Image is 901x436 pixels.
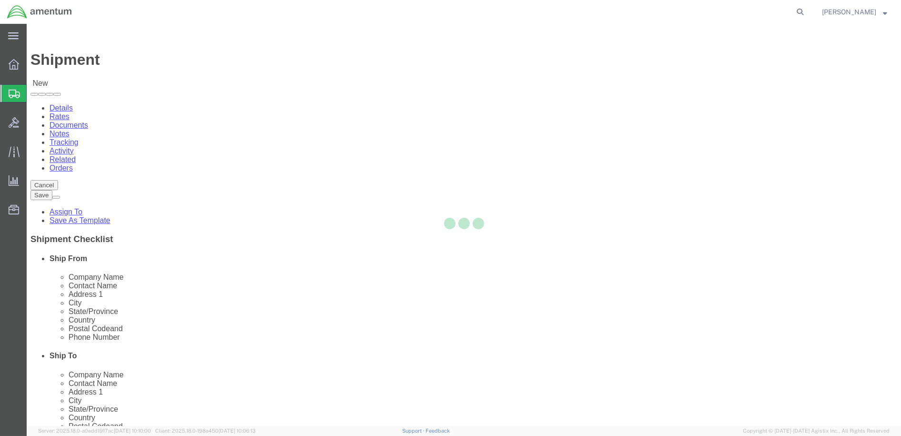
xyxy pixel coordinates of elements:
span: [DATE] 10:06:13 [218,428,256,434]
span: Glady Worden [822,7,876,17]
a: Support [402,428,426,434]
button: [PERSON_NAME] [822,6,888,18]
span: Server: 2025.18.0-a0edd1917ac [38,428,151,434]
span: Copyright © [DATE]-[DATE] Agistix Inc., All Rights Reserved [743,427,890,435]
span: Client: 2025.18.0-198a450 [155,428,256,434]
a: Feedback [426,428,450,434]
img: logo [7,5,72,19]
span: [DATE] 10:10:00 [114,428,151,434]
